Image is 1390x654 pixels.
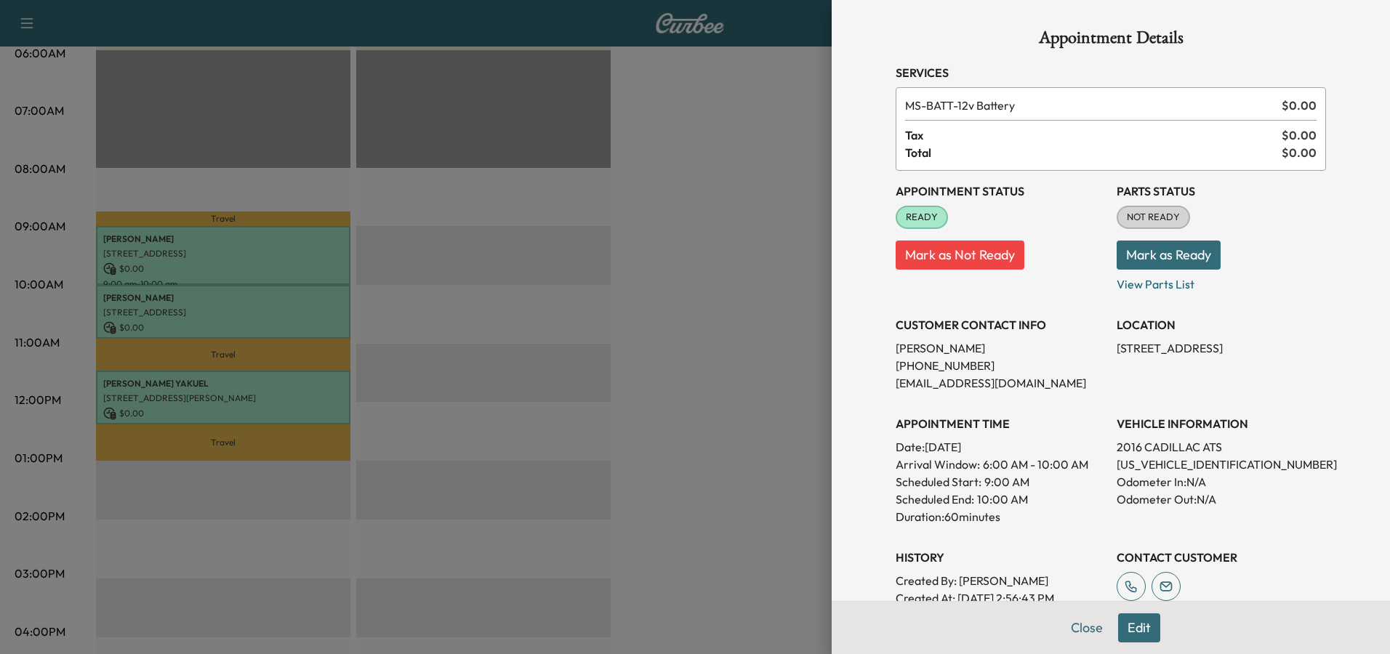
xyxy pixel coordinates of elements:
p: Duration: 60 minutes [896,508,1105,525]
button: Mark as Ready [1117,241,1221,270]
p: [PHONE_NUMBER] [896,357,1105,374]
span: 12v Battery [905,97,1276,114]
h3: Parts Status [1117,182,1326,200]
p: Created By : [PERSON_NAME] [896,572,1105,589]
h3: VEHICLE INFORMATION [1117,415,1326,432]
button: Close [1061,613,1112,642]
h3: LOCATION [1117,316,1326,334]
p: Scheduled End: [896,490,974,508]
p: View Parts List [1117,270,1326,293]
p: Date: [DATE] [896,438,1105,456]
h3: APPOINTMENT TIME [896,415,1105,432]
span: Total [905,144,1282,161]
p: 2016 CADILLAC ATS [1117,438,1326,456]
span: READY [897,210,947,225]
span: NOT READY [1118,210,1189,225]
p: Odometer Out: N/A [1117,490,1326,508]
p: 9:00 AM [984,473,1029,490]
p: Created At : [DATE] 2:56:43 PM [896,589,1105,607]
p: [US_VEHICLE_IDENTIFICATION_NUMBER] [1117,456,1326,473]
h3: Appointment Status [896,182,1105,200]
span: $ 0.00 [1282,97,1317,114]
p: [EMAIL_ADDRESS][DOMAIN_NAME] [896,374,1105,392]
h3: History [896,549,1105,566]
button: Mark as Not Ready [896,241,1024,270]
p: 10:00 AM [977,490,1028,508]
button: Edit [1118,613,1160,642]
span: $ 0.00 [1282,126,1317,144]
span: 6:00 AM - 10:00 AM [983,456,1088,473]
p: Arrival Window: [896,456,1105,473]
p: Scheduled Start: [896,473,981,490]
h1: Appointment Details [896,29,1326,52]
p: [PERSON_NAME] [896,339,1105,357]
h3: CONTACT CUSTOMER [1117,549,1326,566]
h3: Services [896,64,1326,81]
p: Odometer In: N/A [1117,473,1326,490]
span: Tax [905,126,1282,144]
h3: CUSTOMER CONTACT INFO [896,316,1105,334]
span: $ 0.00 [1282,144,1317,161]
p: [STREET_ADDRESS] [1117,339,1326,357]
